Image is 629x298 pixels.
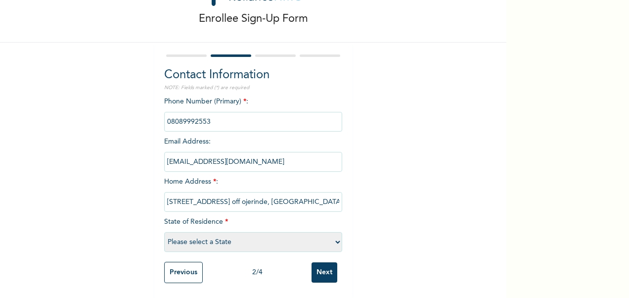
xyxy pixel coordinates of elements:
span: Home Address : [164,178,342,205]
span: State of Residence [164,218,342,246]
input: Next [312,262,337,283]
h2: Contact Information [164,66,342,84]
input: Previous [164,262,203,283]
div: 2 / 4 [203,267,312,278]
input: Enter Primary Phone Number [164,112,342,132]
input: Enter home address [164,192,342,212]
input: Enter email Address [164,152,342,172]
p: NOTE: Fields marked (*) are required [164,84,342,92]
p: Enrollee Sign-Up Form [199,11,308,27]
span: Email Address : [164,138,342,165]
span: Phone Number (Primary) : [164,98,342,125]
